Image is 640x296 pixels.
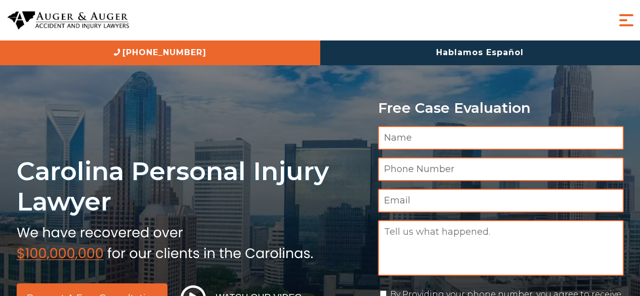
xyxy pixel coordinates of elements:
img: sub text [17,222,313,261]
input: Name [378,126,624,150]
button: Menu [616,10,636,30]
input: Email [378,189,624,213]
input: Phone Number [378,157,624,181]
h1: Carolina Personal Injury Lawyer [17,156,366,217]
img: Auger & Auger Accident and Injury Lawyers Logo [8,11,129,30]
p: Free Case Evaluation [378,100,624,116]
